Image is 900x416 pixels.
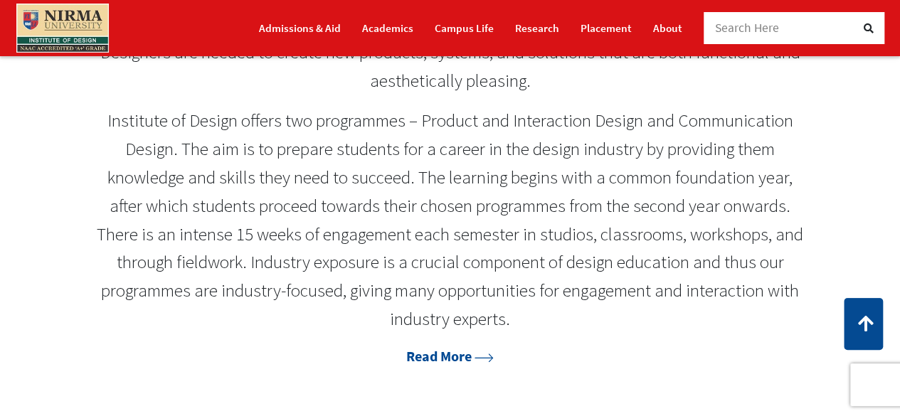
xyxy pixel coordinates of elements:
a: About [653,16,682,41]
a: Placement [581,16,632,41]
a: Read More [406,347,494,365]
a: Admissions & Aid [259,16,341,41]
p: Institute of Design offers two programmes – Product and Interaction Design and Communication Desi... [97,107,803,334]
a: Campus Life [435,16,494,41]
span: Search Here [715,20,780,36]
a: Research [515,16,559,41]
img: main_logo [16,4,109,53]
a: Academics [362,16,413,41]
